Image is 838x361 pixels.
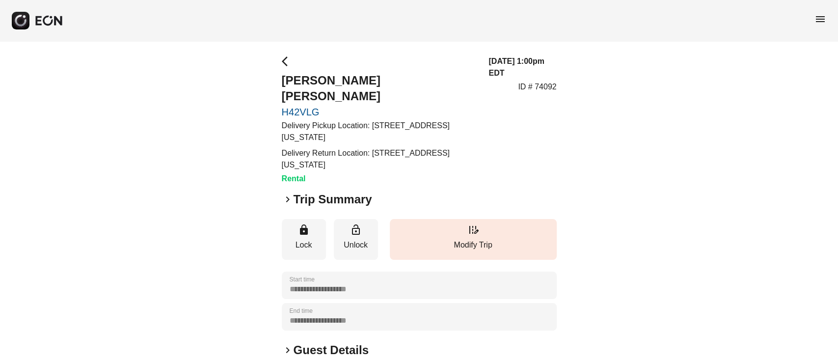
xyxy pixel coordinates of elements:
h2: Trip Summary [294,192,372,207]
h2: [PERSON_NAME] [PERSON_NAME] [282,73,477,104]
span: keyboard_arrow_right [282,344,294,356]
p: Modify Trip [395,239,552,251]
span: lock [298,224,310,236]
button: Unlock [334,219,378,260]
p: Delivery Return Location: [STREET_ADDRESS][US_STATE] [282,147,477,171]
button: Modify Trip [390,219,557,260]
span: keyboard_arrow_right [282,194,294,205]
p: Delivery Pickup Location: [STREET_ADDRESS][US_STATE] [282,120,477,143]
p: Unlock [339,239,373,251]
h3: [DATE] 1:00pm EDT [488,56,556,79]
span: menu [814,13,826,25]
p: Lock [287,239,321,251]
span: lock_open [350,224,362,236]
a: H42VLG [282,106,477,118]
p: ID # 74092 [518,81,556,93]
button: Lock [282,219,326,260]
h2: Guest Details [294,342,369,358]
span: edit_road [467,224,479,236]
span: arrow_back_ios [282,56,294,67]
h3: Rental [282,173,477,185]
